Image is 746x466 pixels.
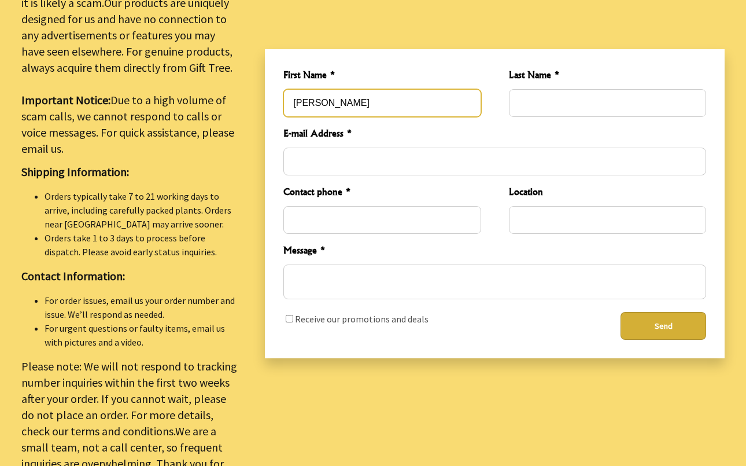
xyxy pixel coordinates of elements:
[283,185,481,201] span: Contact phone *
[283,265,706,299] textarea: Message *
[509,89,706,117] input: Last Name *
[45,231,237,259] li: Orders take 1 to 3 days to process before dispatch. Please avoid early status inquiries.
[283,148,706,175] input: E-mail Address *
[621,312,706,340] button: Send
[21,269,125,283] strong: Contact Information:
[283,89,481,117] input: First Name *
[45,321,237,349] li: For urgent questions or faulty items, email us with pictures and a video.
[509,206,706,234] input: Location
[283,126,706,143] span: E-mail Address *
[45,189,237,231] li: Orders typically take 7 to 21 working days to arrive, including carefully packed plants. Orders n...
[509,68,706,85] span: Last Name *
[21,164,129,179] strong: Shipping Information:
[509,185,706,201] span: Location
[283,206,481,234] input: Contact phone *
[45,293,237,321] li: For order issues, email us your order number and issue. We’ll respond as needed.
[295,313,429,325] label: Receive our promotions and deals
[283,68,481,85] span: First Name *
[21,93,110,107] strong: Important Notice:
[283,243,706,260] span: Message *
